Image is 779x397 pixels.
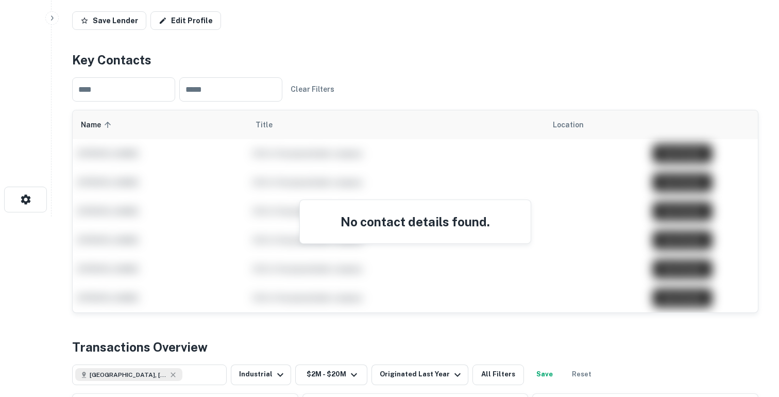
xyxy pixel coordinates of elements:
[72,51,758,69] h4: Key Contacts
[286,80,338,98] button: Clear Filters
[231,365,291,385] button: Industrial
[312,212,518,231] h4: No contact details found.
[150,11,221,30] a: Edit Profile
[727,315,779,364] iframe: Chat Widget
[295,365,367,385] button: $2M - $20M
[72,11,146,30] button: Save Lender
[371,365,468,385] button: Originated Last Year
[73,110,758,312] div: scrollable content
[380,369,464,381] div: Originated Last Year
[72,338,208,356] h4: Transactions Overview
[90,370,167,379] span: [GEOGRAPHIC_DATA], [GEOGRAPHIC_DATA], [GEOGRAPHIC_DATA]
[472,365,524,385] button: All Filters
[528,365,561,385] button: Save your search to get updates of matches that match your search criteria.
[565,365,598,385] button: Reset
